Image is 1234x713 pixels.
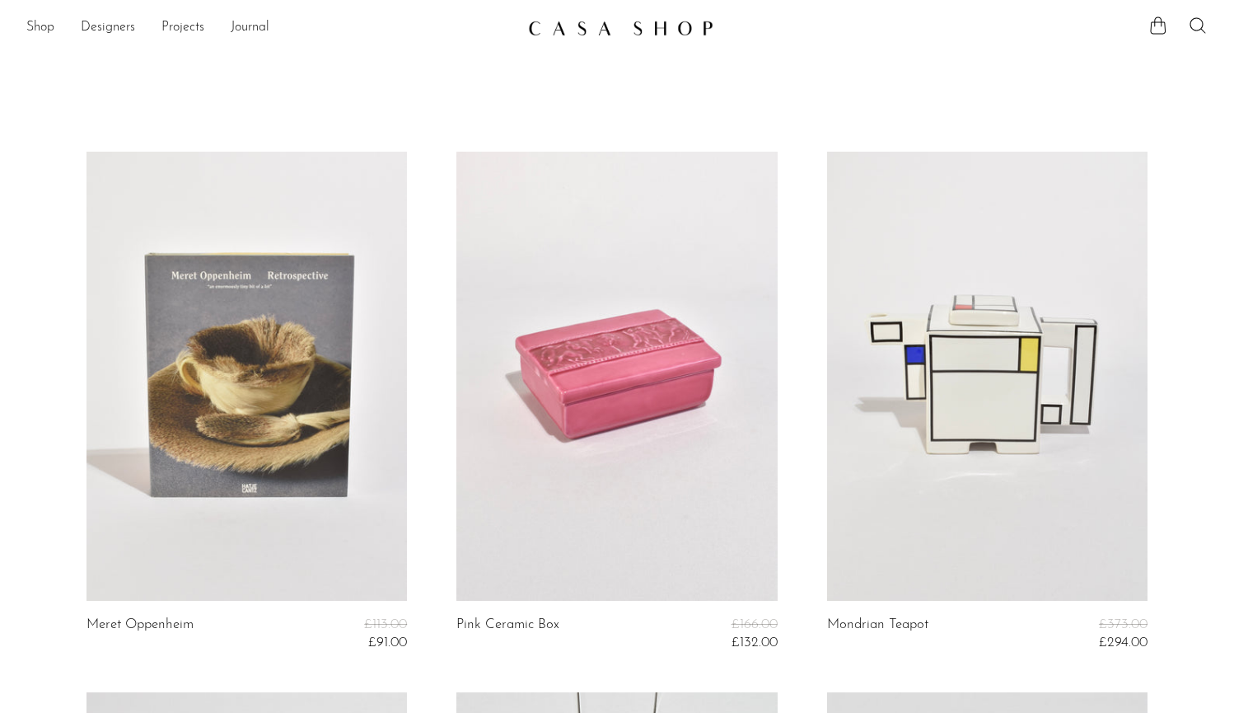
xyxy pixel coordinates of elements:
span: £166.00 [732,617,778,631]
span: £113.00 [364,617,407,631]
ul: NEW HEADER MENU [26,14,515,42]
nav: Desktop navigation [26,14,515,42]
a: Shop [26,17,54,39]
span: £91.00 [368,636,407,650]
span: £132.00 [732,636,778,650]
a: Pink Ceramic Box [456,617,559,651]
span: £373.00 [1099,617,1148,631]
a: Meret Oppenheim [86,617,194,651]
span: £294.00 [1099,636,1148,650]
a: Mondrian Teapot [827,617,928,651]
a: Projects [161,17,204,39]
a: Designers [81,17,135,39]
a: Journal [231,17,269,39]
